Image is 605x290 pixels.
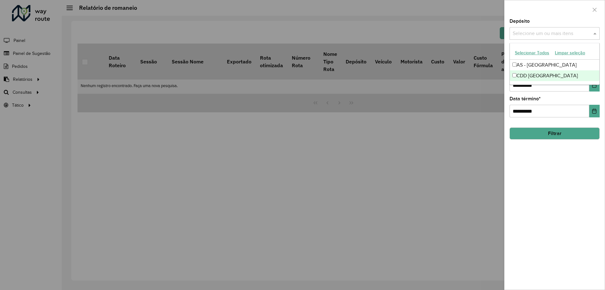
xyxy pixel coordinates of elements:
button: Limpar seleção [552,48,588,58]
button: Selecionar Todos [512,48,552,58]
div: CDD [GEOGRAPHIC_DATA] [510,70,599,81]
button: Choose Date [589,79,600,92]
button: Filtrar [510,127,600,139]
div: AS - [GEOGRAPHIC_DATA] [510,60,599,70]
ng-dropdown-panel: Options list [510,43,600,85]
label: Depósito [510,17,530,25]
label: Data término [510,95,541,103]
button: Choose Date [589,105,600,117]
